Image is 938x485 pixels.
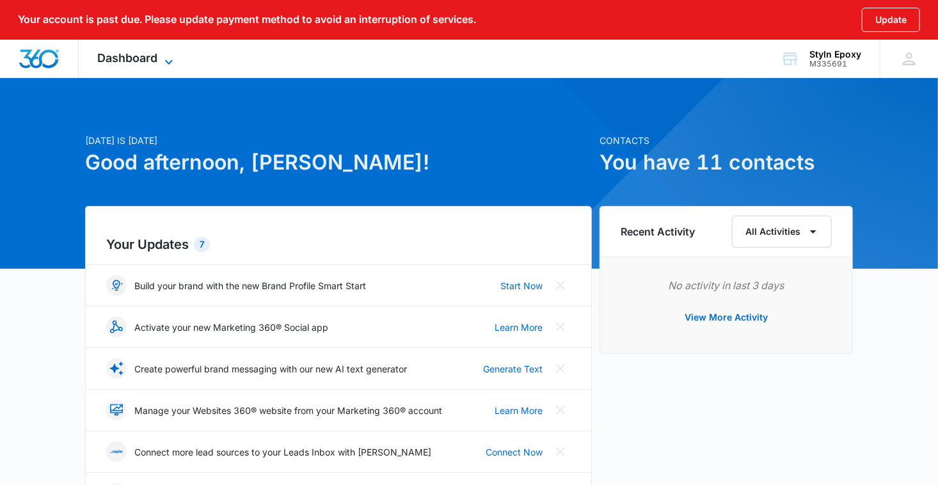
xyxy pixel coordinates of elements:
button: Close [550,400,571,420]
button: Update [862,8,920,32]
a: Generate Text [483,362,543,376]
div: account id [809,60,861,68]
p: No activity in last 3 days [621,278,832,293]
a: Start Now [500,279,543,292]
p: Your account is past due. Please update payment method to avoid an interruption of services. [18,13,476,26]
h2: Your Updates [106,235,571,254]
a: Connect Now [486,445,543,459]
button: Close [550,441,571,462]
p: Connect more lead sources to your Leads Inbox with [PERSON_NAME] [134,445,431,459]
button: All Activities [732,216,832,248]
button: Close [550,317,571,337]
button: Close [550,275,571,296]
a: Learn More [495,404,543,417]
a: Learn More [495,321,543,334]
div: account name [809,49,861,60]
button: View More Activity [672,302,781,333]
p: Manage your Websites 360® website from your Marketing 360® account [134,404,442,417]
p: [DATE] is [DATE] [85,134,592,147]
h6: Recent Activity [621,224,695,239]
p: Create powerful brand messaging with our new AI text generator [134,362,407,376]
p: Activate your new Marketing 360® Social app [134,321,328,334]
p: Build your brand with the new Brand Profile Smart Start [134,279,366,292]
span: Dashboard [98,51,158,65]
div: Dashboard [79,40,196,77]
h1: Good afternoon, [PERSON_NAME]! [85,147,592,178]
div: 7 [194,237,210,252]
button: Close [550,358,571,379]
p: Contacts [600,134,853,147]
h1: You have 11 contacts [600,147,853,178]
